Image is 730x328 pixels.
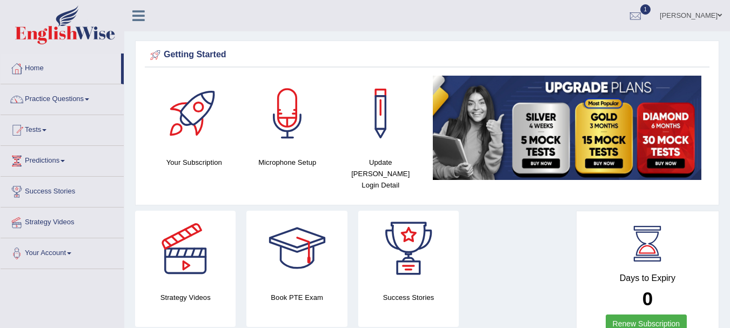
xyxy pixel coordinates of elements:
h4: Strategy Videos [135,292,236,303]
b: 0 [642,288,653,309]
h4: Microphone Setup [246,157,329,168]
a: Your Account [1,238,124,265]
a: Predictions [1,146,124,173]
h4: Book PTE Exam [246,292,347,303]
a: Success Stories [1,177,124,204]
a: Practice Questions [1,84,124,111]
h4: Success Stories [358,292,459,303]
h4: Your Subscription [153,157,236,168]
h4: Days to Expiry [588,273,707,283]
a: Tests [1,115,124,142]
span: 1 [640,4,651,15]
div: Getting Started [148,47,707,63]
a: Strategy Videos [1,207,124,235]
a: Home [1,53,121,81]
h4: Update [PERSON_NAME] Login Detail [339,157,422,191]
img: small5.jpg [433,76,702,180]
